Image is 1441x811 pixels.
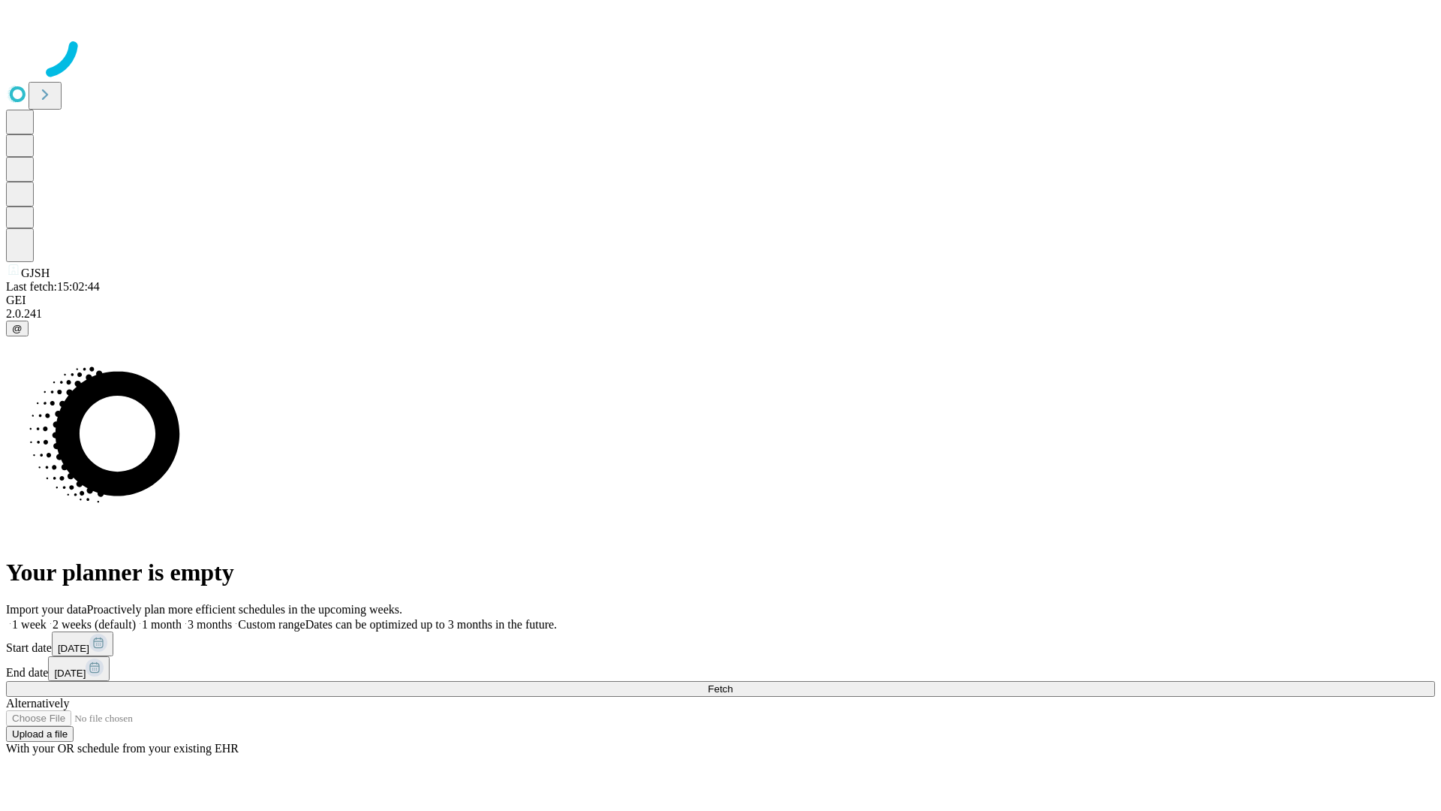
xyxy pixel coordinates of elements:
[54,668,86,679] span: [DATE]
[53,618,136,631] span: 2 weeks (default)
[188,618,232,631] span: 3 months
[6,656,1435,681] div: End date
[6,726,74,742] button: Upload a file
[6,321,29,336] button: @
[87,603,402,616] span: Proactively plan more efficient schedules in the upcoming weeks.
[6,697,69,710] span: Alternatively
[58,643,89,654] span: [DATE]
[238,618,305,631] span: Custom range
[6,559,1435,586] h1: Your planner is empty
[6,307,1435,321] div: 2.0.241
[12,618,47,631] span: 1 week
[21,267,50,279] span: GJSH
[12,323,23,334] span: @
[6,632,1435,656] div: Start date
[6,681,1435,697] button: Fetch
[52,632,113,656] button: [DATE]
[48,656,110,681] button: [DATE]
[142,618,182,631] span: 1 month
[708,683,733,695] span: Fetch
[6,280,100,293] span: Last fetch: 15:02:44
[6,603,87,616] span: Import your data
[305,618,557,631] span: Dates can be optimized up to 3 months in the future.
[6,294,1435,307] div: GEI
[6,742,239,755] span: With your OR schedule from your existing EHR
